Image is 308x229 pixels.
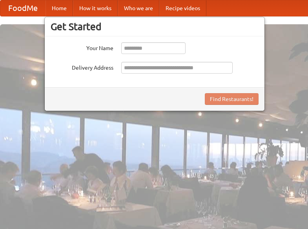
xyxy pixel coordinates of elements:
[159,0,206,16] a: Recipe videos
[205,93,259,105] button: Find Restaurants!
[118,0,159,16] a: Who we are
[46,0,73,16] a: Home
[51,62,113,72] label: Delivery Address
[0,0,46,16] a: FoodMe
[51,21,259,32] h3: Get Started
[73,0,118,16] a: How it works
[51,42,113,52] label: Your Name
